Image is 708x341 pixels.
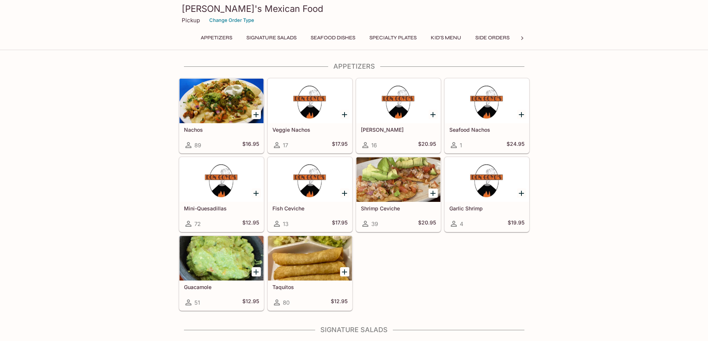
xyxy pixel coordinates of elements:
[272,284,347,290] h5: Taquitos
[429,188,438,198] button: Add Shrimp Ceviche
[340,110,349,119] button: Add Veggie Nachos
[517,110,526,119] button: Add Seafood Nachos
[283,220,288,227] span: 13
[445,157,529,202] div: Garlic Shrimp
[184,127,259,133] h5: Nachos
[340,188,349,198] button: Add Fish Ceviche
[252,110,261,119] button: Add Nachos
[184,205,259,212] h5: Mini-Quesadillas
[242,219,259,228] h5: $12.95
[268,236,352,281] div: Taquitos
[307,33,359,43] button: Seafood Dishes
[179,78,264,153] a: Nachos89$16.95
[252,267,261,276] button: Add Guacamole
[444,78,529,153] a: Seafood Nachos1$24.95
[197,33,236,43] button: Appetizers
[332,141,347,150] h5: $17.95
[418,141,436,150] h5: $20.95
[179,62,530,71] h4: Appetizers
[242,141,259,150] h5: $16.95
[507,141,524,150] h5: $24.95
[361,127,436,133] h5: [PERSON_NAME]
[182,3,527,14] h3: [PERSON_NAME]'s Mexican Food
[517,188,526,198] button: Add Garlic Shrimp
[340,267,349,276] button: Add Taquitos
[283,299,290,306] span: 80
[252,188,261,198] button: Add Mini-Quesadillas
[445,79,529,123] div: Seafood Nachos
[268,78,352,153] a: Veggie Nachos17$17.95
[331,298,347,307] h5: $12.95
[332,219,347,228] h5: $17.95
[268,236,352,311] a: Taquitos80$12.95
[180,236,264,281] div: Guacamole
[429,110,438,119] button: Add Fajita Nachos
[449,127,524,133] h5: Seafood Nachos
[371,220,378,227] span: 39
[184,284,259,290] h5: Guacamole
[283,142,288,149] span: 17
[356,157,441,232] a: Shrimp Ceviche39$20.95
[371,142,377,149] span: 16
[444,157,529,232] a: Garlic Shrimp4$19.95
[194,220,201,227] span: 72
[427,33,465,43] button: Kid's Menu
[361,205,436,212] h5: Shrimp Ceviche
[194,299,200,306] span: 51
[179,236,264,311] a: Guacamole51$12.95
[194,142,201,149] span: 89
[356,78,441,153] a: [PERSON_NAME]16$20.95
[242,33,301,43] button: Signature Salads
[508,219,524,228] h5: $19.95
[356,157,440,202] div: Shrimp Ceviche
[356,79,440,123] div: Fajita Nachos
[460,142,462,149] span: 1
[365,33,421,43] button: Specialty Plates
[180,157,264,202] div: Mini-Quesadillas
[268,157,352,202] div: Fish Ceviche
[272,205,347,212] h5: Fish Ceviche
[206,14,258,26] button: Change Order Type
[179,326,530,334] h4: Signature Salads
[268,157,352,232] a: Fish Ceviche13$17.95
[242,298,259,307] h5: $12.95
[179,157,264,232] a: Mini-Quesadillas72$12.95
[182,17,200,24] p: Pickup
[418,219,436,228] h5: $20.95
[449,205,524,212] h5: Garlic Shrimp
[272,127,347,133] h5: Veggie Nachos
[268,79,352,123] div: Veggie Nachos
[180,79,264,123] div: Nachos
[471,33,514,43] button: Side Orders
[460,220,463,227] span: 4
